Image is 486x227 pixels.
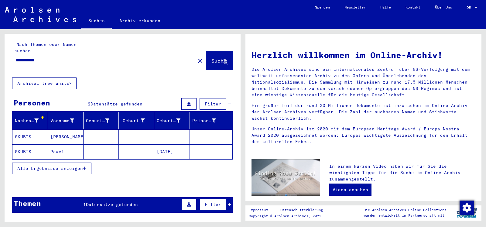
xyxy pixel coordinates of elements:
[252,102,475,122] p: Ein großer Teil der rund 30 Millionen Dokumente ist inzwischen im Online-Archiv der Arolsen Archi...
[455,205,478,220] img: yv_logo.png
[205,202,221,207] span: Filter
[121,116,154,126] div: Geburt‏
[15,116,48,126] div: Nachname
[48,144,84,159] mat-cell: Pawel
[12,77,77,89] button: Archival tree units
[154,144,190,159] mat-cell: [DATE]
[211,58,227,64] span: Suche
[205,101,221,107] span: Filter
[17,166,83,171] span: Alle Ergebnisse anzeigen
[5,7,76,22] img: Arolsen_neg.svg
[197,57,204,64] mat-icon: close
[252,49,475,61] h1: Herzlich willkommen im Online-Archiv!
[15,118,39,124] div: Nachname
[249,213,330,219] p: Copyright © Arolsen Archives, 2021
[460,201,474,215] img: Zustimmung ändern
[83,202,86,207] span: 1
[364,213,447,218] p: wurden entwickelt in Partnerschaft mit
[84,112,119,129] mat-header-cell: Geburtsname
[86,202,138,207] span: Datensätze gefunden
[190,112,232,129] mat-header-cell: Prisoner #
[192,118,216,124] div: Prisoner #
[459,200,474,215] div: Zustimmung ändern
[252,159,320,196] img: video.jpg
[86,116,119,126] div: Geburtsname
[329,163,475,182] p: In einem kurzen Video haben wir für Sie die wichtigsten Tipps für die Suche im Online-Archiv zusa...
[157,116,190,126] div: Geburtsdatum
[50,116,83,126] div: Vorname
[467,5,473,10] span: DE
[194,54,206,67] button: Clear
[252,66,475,98] p: Die Arolsen Archives sind ein internationales Zentrum über NS-Verfolgung mit dem weltweit umfasse...
[50,118,74,124] div: Vorname
[12,129,48,144] mat-cell: SKUBIS
[86,118,110,124] div: Geburtsname
[249,207,273,213] a: Impressum
[157,118,180,124] div: Geburtsdatum
[364,207,447,213] p: Die Arolsen Archives Online-Collections
[91,101,142,107] span: Datensätze gefunden
[200,98,226,110] button: Filter
[206,51,233,70] button: Suche
[329,184,371,196] a: Video ansehen
[88,101,91,107] span: 2
[121,118,145,124] div: Geburt‏
[119,112,154,129] mat-header-cell: Geburt‏
[12,163,91,174] button: Alle Ergebnisse anzeigen
[48,129,84,144] mat-cell: [PERSON_NAME]
[154,112,190,129] mat-header-cell: Geburtsdatum
[192,116,225,126] div: Prisoner #
[14,97,50,108] div: Personen
[14,198,41,209] div: Themen
[200,199,226,210] button: Filter
[249,207,330,213] div: |
[81,13,112,29] a: Suchen
[112,13,168,28] a: Archiv erkunden
[12,144,48,159] mat-cell: SKUBIS
[14,42,77,53] mat-label: Nach Themen oder Namen suchen
[48,112,84,129] mat-header-cell: Vorname
[12,112,48,129] mat-header-cell: Nachname
[252,126,475,145] p: Unser Online-Archiv ist 2020 mit dem European Heritage Award / Europa Nostra Award 2020 ausgezeic...
[276,207,330,213] a: Datenschutzerklärung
